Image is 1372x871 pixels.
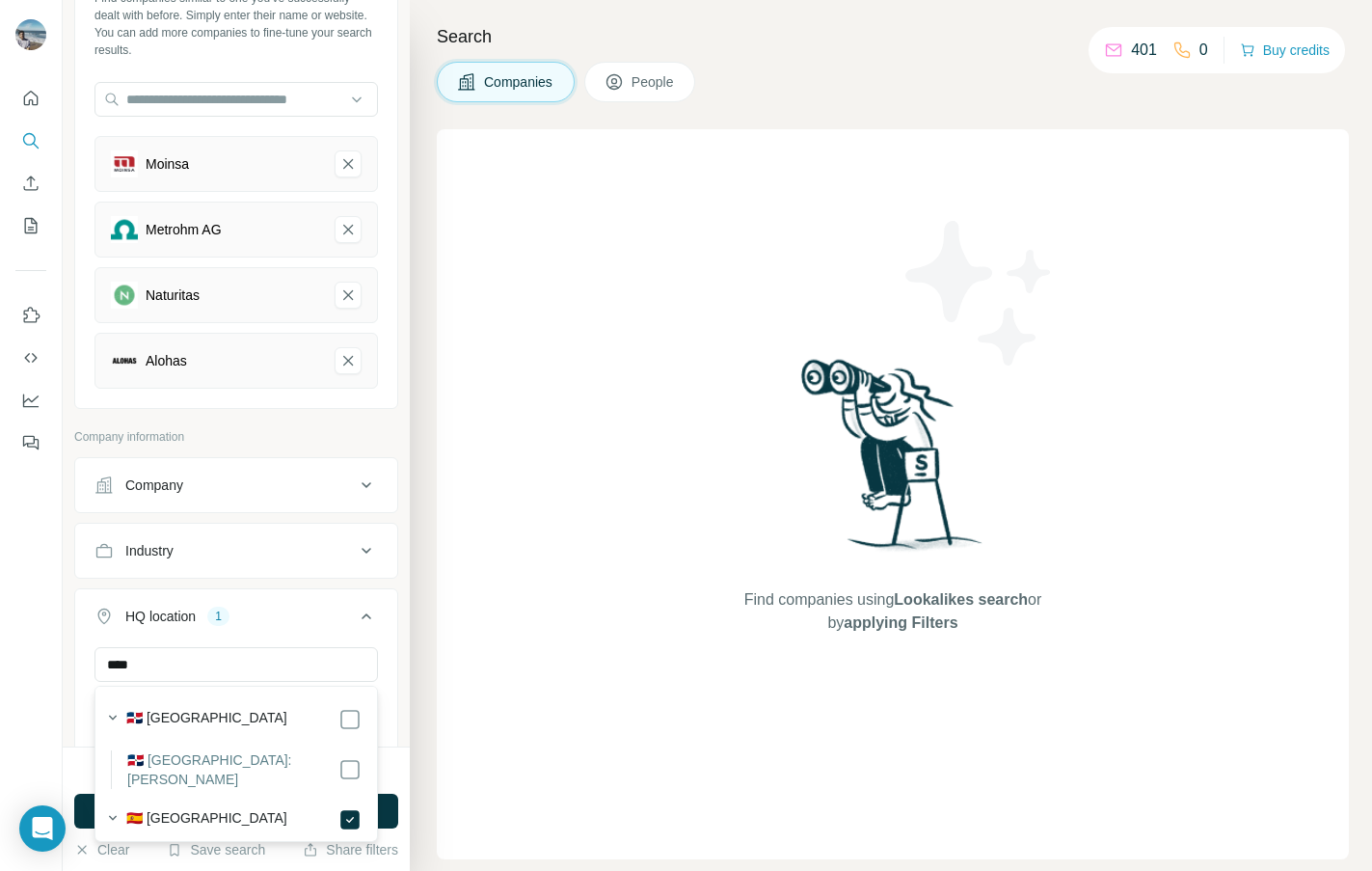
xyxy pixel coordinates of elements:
[125,541,174,560] div: Industry
[15,340,46,375] button: Use Surfe API
[844,614,957,631] span: applying Filters
[127,750,338,789] label: 🇩🇴 [GEOGRAPHIC_DATA]: [PERSON_NAME]
[1199,39,1208,62] p: 0
[793,354,993,569] img: Surfe Illustration - Woman searching with binoculars
[15,425,46,460] button: Feedback
[126,708,287,731] label: 🇩🇴 [GEOGRAPHIC_DATA]
[146,220,222,239] div: Metrohm AG
[146,351,187,370] div: Alohas
[75,462,397,508] button: Company
[74,428,398,446] p: Company information
[111,216,138,243] img: Metrohm AG-logo
[167,840,265,859] button: Save search
[19,805,66,852] div: Open Intercom Messenger
[15,298,46,333] button: Use Surfe on LinkedIn
[484,72,554,92] span: Companies
[74,794,398,829] button: Run search
[111,282,138,309] img: Naturitas-logo
[335,216,362,243] button: Metrohm AG-remove-button
[15,166,46,201] button: Enrich CSV
[125,476,183,495] div: Company
[303,840,398,859] button: Share filters
[15,208,46,243] button: My lists
[335,347,362,374] button: Alohas-remove-button
[437,23,1349,50] h4: Search
[335,282,362,309] button: Naturitas-remove-button
[15,81,46,116] button: Quick start
[1131,39,1157,62] p: 401
[15,383,46,418] button: Dashboard
[15,19,46,50] img: Avatar
[894,591,1028,608] span: Lookalikes search
[146,286,200,305] div: Naturitas
[146,154,189,174] div: Moinsa
[15,123,46,158] button: Search
[75,593,397,647] button: HQ location1
[207,608,229,625] div: 1
[75,528,397,574] button: Industry
[1240,37,1330,64] button: Buy credits
[335,150,362,177] button: Moinsa-remove-button
[739,588,1047,635] span: Find companies using or by
[111,357,138,365] img: Alohas-logo
[632,72,676,92] span: People
[893,206,1066,380] img: Surfe Illustration - Stars
[111,150,138,177] img: Moinsa-logo
[74,840,129,859] button: Clear
[125,607,196,626] div: HQ location
[126,808,287,831] label: 🇪🇸 [GEOGRAPHIC_DATA]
